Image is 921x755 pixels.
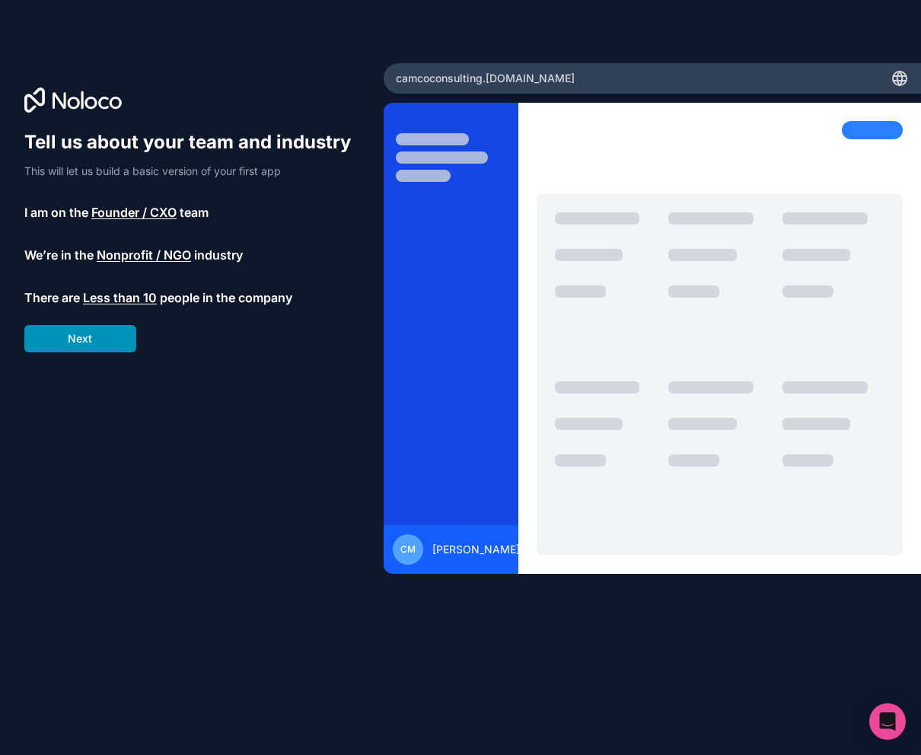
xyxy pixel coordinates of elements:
span: CM [400,543,416,556]
span: Founder / CXO [91,203,177,221]
span: We’re in the [24,246,94,264]
p: This will let us build a basic version of your first app [24,164,359,179]
span: team [180,203,209,221]
span: There are [24,288,80,307]
span: industry [194,246,243,264]
span: camcoconsulting .[DOMAIN_NAME] [396,71,575,86]
span: Less than 10 [83,288,157,307]
div: Open Intercom Messenger [869,703,906,740]
span: [PERSON_NAME] [432,542,520,557]
span: I am on the [24,203,88,221]
button: Next [24,325,136,352]
h1: Tell us about your team and industry [24,130,359,155]
span: Nonprofit / NGO [97,246,191,264]
span: people in the company [160,288,292,307]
